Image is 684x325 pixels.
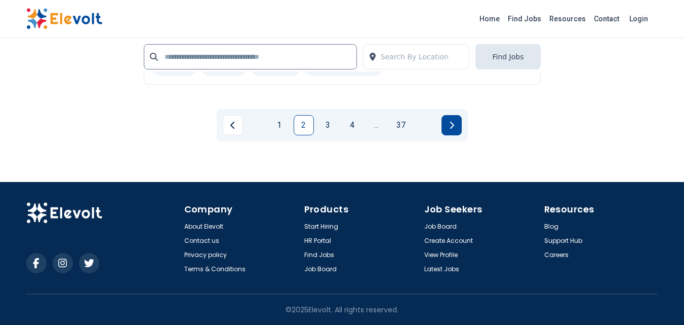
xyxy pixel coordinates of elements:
h4: Products [304,202,418,216]
a: Support Hub [544,237,582,245]
a: Jump forward [367,115,387,135]
a: Login [623,9,654,29]
h4: Company [184,202,298,216]
a: Contact us [184,237,219,245]
h4: Job Seekers [424,202,538,216]
a: HR Portal [304,237,331,245]
img: Elevolt [26,202,102,224]
a: Page 3 [318,115,338,135]
img: Elevolt [26,8,102,29]
ul: Pagination [223,115,462,135]
a: Contact [590,11,623,27]
a: Find Jobs [304,251,334,259]
a: Careers [544,251,569,259]
p: © 2025 Elevolt. All rights reserved. [286,305,398,315]
iframe: Chat Widget [633,276,684,325]
button: Find Jobs [475,44,540,69]
a: Resources [545,11,590,27]
a: About Elevolt [184,223,223,231]
a: Page 2 is your current page [294,115,314,135]
a: Page 37 [391,115,411,135]
a: Page 1 [269,115,290,135]
a: Latest Jobs [424,265,459,273]
a: Page 4 [342,115,363,135]
h4: Resources [544,202,658,216]
a: Create Account [424,237,473,245]
a: Next page [441,115,462,135]
a: Blog [544,223,558,231]
a: Job Board [424,223,457,231]
a: Privacy policy [184,251,227,259]
a: Start Hiring [304,223,338,231]
a: Terms & Conditions [184,265,246,273]
a: Job Board [304,265,337,273]
a: Home [475,11,504,27]
a: Previous page [223,115,243,135]
a: View Profile [424,251,458,259]
a: Find Jobs [504,11,545,27]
